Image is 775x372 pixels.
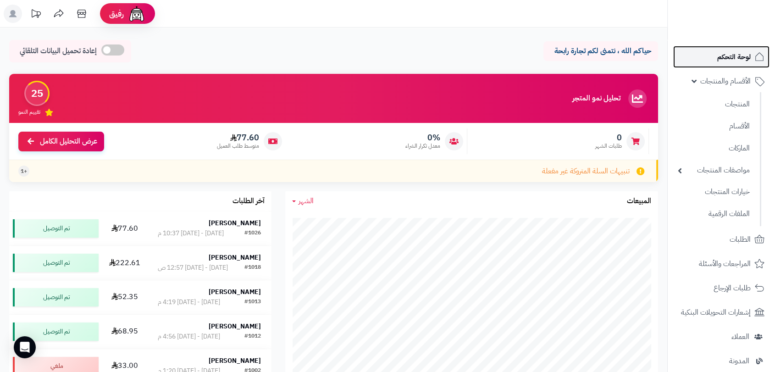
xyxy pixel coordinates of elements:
div: [DATE] - [DATE] 4:19 م [158,298,220,307]
strong: [PERSON_NAME] [209,218,261,228]
a: عرض التحليل الكامل [18,132,104,151]
a: الماركات [673,139,754,158]
span: 0 [595,133,622,143]
h3: تحليل نمو المتجر [572,94,620,103]
a: المنتجات [673,94,754,114]
td: 77.60 [102,211,147,245]
span: المراجعات والأسئلة [699,257,751,270]
span: +1 [21,167,27,175]
div: #1012 [244,332,261,341]
a: لوحة التحكم [673,46,769,68]
span: معدل تكرار الشراء [405,142,440,150]
a: الشهر [292,196,314,206]
a: طلبات الإرجاع [673,277,769,299]
div: #1026 [244,229,261,238]
a: إشعارات التحويلات البنكية [673,301,769,323]
a: خيارات المنتجات [673,182,754,202]
strong: [PERSON_NAME] [209,356,261,366]
span: المدونة [729,355,749,367]
div: [DATE] - [DATE] 12:57 ص [158,263,228,272]
span: طلبات الإرجاع [714,282,751,294]
a: الملفات الرقمية [673,204,754,224]
td: 222.61 [102,246,147,280]
div: تم التوصيل [13,254,99,272]
div: #1018 [244,263,261,272]
span: طلبات الشهر [595,142,622,150]
a: المدونة [673,350,769,372]
td: 68.95 [102,315,147,349]
span: تقييم النمو [18,108,40,116]
a: الأقسام [673,117,754,136]
h3: المبيعات [627,197,651,205]
div: Open Intercom Messenger [14,336,36,358]
img: logo-2.png [713,22,766,42]
img: ai-face.png [127,5,146,23]
span: متوسط طلب العميل [217,142,259,150]
span: الشهر [299,195,314,206]
div: [DATE] - [DATE] 10:37 م [158,229,224,238]
span: تنبيهات السلة المتروكة غير مفعلة [542,166,630,177]
p: حياكم الله ، نتمنى لكم تجارة رابحة [550,46,651,56]
strong: [PERSON_NAME] [209,322,261,331]
span: الأقسام والمنتجات [700,75,751,88]
span: 77.60 [217,133,259,143]
div: #1013 [244,298,261,307]
strong: [PERSON_NAME] [209,253,261,262]
a: المراجعات والأسئلة [673,253,769,275]
span: عرض التحليل الكامل [40,136,97,147]
span: رفيق [109,8,124,19]
span: إشعارات التحويلات البنكية [681,306,751,319]
a: مواصفات المنتجات [673,161,754,180]
a: العملاء [673,326,769,348]
h3: آخر الطلبات [232,197,265,205]
a: الطلبات [673,228,769,250]
div: تم التوصيل [13,219,99,238]
div: [DATE] - [DATE] 4:56 م [158,332,220,341]
span: إعادة تحميل البيانات التلقائي [20,46,97,56]
span: الطلبات [730,233,751,246]
strong: [PERSON_NAME] [209,287,261,297]
span: 0% [405,133,440,143]
span: العملاء [731,330,749,343]
td: 52.35 [102,280,147,314]
span: لوحة التحكم [717,50,751,63]
div: تم التوصيل [13,288,99,306]
a: تحديثات المنصة [24,5,47,25]
div: تم التوصيل [13,322,99,341]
